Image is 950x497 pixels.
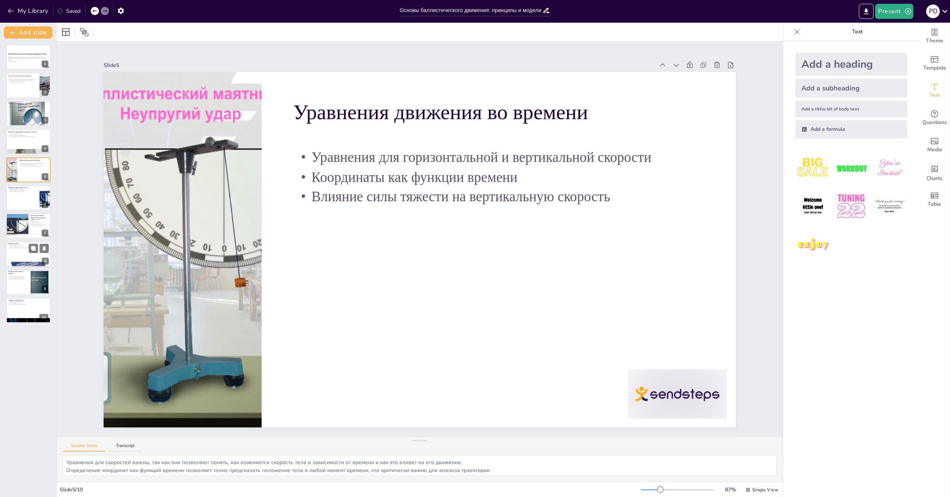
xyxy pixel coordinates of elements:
[42,258,49,264] div: 8
[926,4,940,19] button: P D
[6,5,51,17] button: My Library
[31,224,48,227] p: Максимальная высота H и угол максимальной дальности
[8,81,37,82] p: Применения в спорте и инженерии
[42,286,48,292] div: 9
[795,53,907,76] div: Add a heading
[8,102,48,104] p: Модель и допущения
[6,213,51,238] div: 7
[42,201,48,208] div: 6
[19,165,48,167] p: Влияние силы тяжести на вертикальную скорость
[8,56,48,61] p: В данной презентации мы рассмотрим основы баллистического движения, его модели и принципы, включа...
[109,443,142,452] button: Transcript
[306,85,717,157] p: Уравнения движения во времени
[8,53,47,54] strong: Основы баллистического движения: принципы и модели
[927,174,942,183] span: Charts
[6,45,51,70] div: 1
[919,50,950,77] div: Add ready made slides
[8,303,48,305] p: Вертикальная скорость в верхней точке
[795,227,830,262] img: 7.jpeg
[8,79,37,81] p: Параболическая траектория в однородном поле тяжести
[31,221,48,223] p: Время полета T
[42,230,48,236] div: 7
[923,64,946,72] span: Template
[8,188,37,189] p: Уравнение траектории в зависимости от x
[8,277,28,278] p: Общее уравнение для времени t
[400,5,543,16] input: Insert title
[795,120,907,138] div: Add a formula
[301,135,712,197] p: Уравнения для горизонтальной и вертикальной скорости
[926,5,940,18] div: P D
[8,242,49,245] p: Частные случаи
[8,136,48,138] p: Ускорение в горизонтальном и вертикальном направлениях
[795,151,830,186] img: 1.jpeg
[6,298,51,323] div: 10
[8,189,37,191] p: Параболическая форма уравнения
[8,299,48,301] p: Энергетический взгляд
[928,200,941,208] span: Table
[6,185,51,210] div: 6
[63,455,777,476] textarea: Уравнения для скоростей важны, так как они позволяют понять, как изменяется скорость тела в завис...
[752,487,778,493] span: Single View
[42,89,48,96] div: 2
[803,23,912,41] p: Text
[795,101,907,117] div: Add a little bit of body text
[8,105,48,107] p: Материальная точка в модели
[929,91,940,99] span: Text
[19,163,48,164] p: Уравнения для горизонтальной и вертикальной скорости
[6,241,51,267] div: 8
[42,61,48,67] div: 1
[6,129,51,154] div: 4
[63,443,106,452] button: Speaker Notes
[872,151,907,186] img: 3.jpeg
[123,30,671,94] div: Slide 5
[919,23,950,50] div: Change the overall theme
[40,244,49,253] button: Delete Slide
[919,132,950,159] div: Add images, graphics, shapes or video
[8,61,48,62] p: Generated with [URL]
[875,4,913,19] button: Present
[4,26,53,39] button: Add slide
[795,189,830,224] img: 4.jpeg
[919,159,950,186] div: Add charts and graphs
[919,77,950,104] div: Add text boxes
[926,37,943,45] span: Theme
[8,186,37,189] p: Уравнение траектории (y от x)
[8,301,48,302] p: Сохранение механической энергии
[29,244,38,253] button: Duplicate Slide
[721,486,739,493] div: 87 %
[60,26,72,38] div: Layout
[8,244,49,246] p: Вертикальный бросок вверх
[795,79,907,98] div: Add a subheading
[6,157,51,182] div: 5
[8,104,48,105] p: Постоянное ускорение свободного падения
[298,174,708,236] p: Влияние силы тяжести на вертикальную скорость
[6,270,51,295] div: 9
[6,73,51,98] div: 2
[922,118,947,127] span: Questions
[8,275,28,277] p: Влияние уровней старта и финиша
[8,134,48,135] p: Исходные параметры: v₀, θ, y₀
[57,8,81,15] div: Saved
[927,146,942,154] span: Media
[60,486,641,493] div: Slide 5 / 10
[834,189,869,224] img: 5.jpeg
[8,131,48,133] p: Исходные параметры и разложение скорости
[42,173,48,180] div: 5
[31,215,48,221] p: Ключевые величины (приземление на уровне старта, y₀ = 0)
[8,135,48,136] p: Разложение скорости на компоненты
[859,4,874,19] button: Export to PowerPoint
[300,154,710,217] p: Координаты как функции времени
[8,302,48,303] p: Скорость на высоте y
[8,191,37,193] p: Влияние параметров на траекторию
[872,189,907,224] img: 6.jpeg
[8,107,48,108] p: Игнорирование сопротивления воздуха
[6,101,51,126] div: 3
[80,28,89,37] span: Position
[8,75,37,77] p: Что такое баллистическое движение
[8,245,49,247] p: Горизонтальный бросок с высоты
[8,78,37,80] p: Баллистическое движение начинается с начальной скорости
[19,164,48,165] p: Координаты как функции времени
[919,104,950,132] div: Get real-time input from your audience
[834,151,869,186] img: 2.jpeg
[8,270,28,275] p: Разные уровни старта и финиша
